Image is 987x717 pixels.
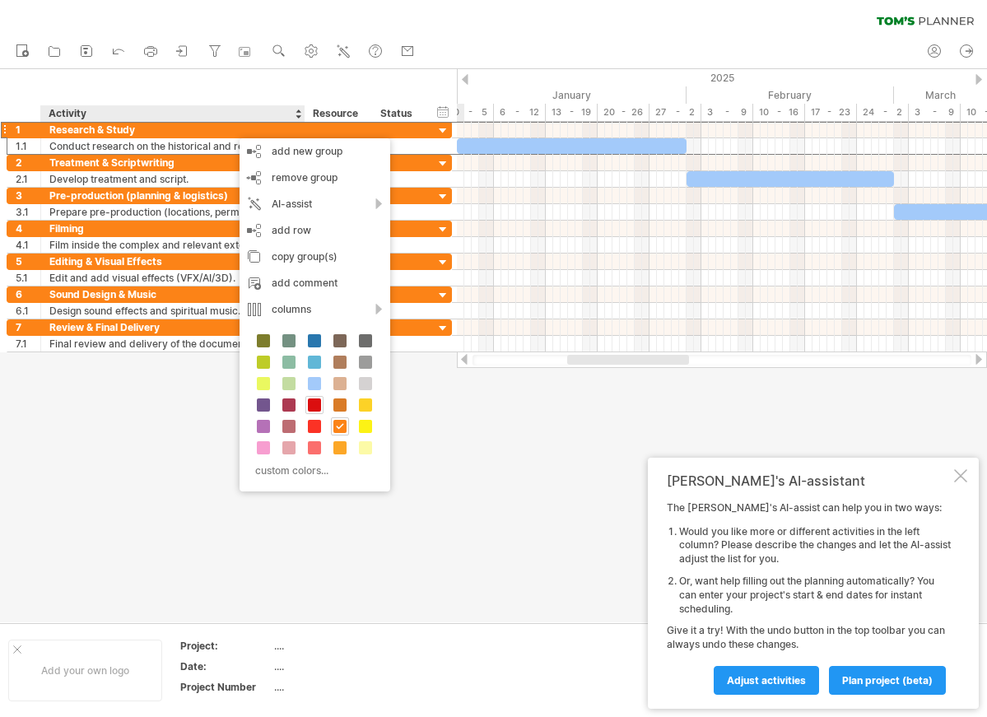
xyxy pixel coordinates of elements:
div: Final review and delivery of the documentary. [49,336,296,352]
div: columns [240,296,390,323]
div: Develop treatment and script. [49,171,296,187]
div: Status [380,105,417,122]
div: 6 - 12 [494,104,546,121]
div: 5.1 [16,270,40,286]
div: January 2025 [457,86,687,104]
div: 27 - 2 [649,104,701,121]
div: Edit and add visual effects (VFX/AI/3D). [49,270,296,286]
div: 24 - 2 [857,104,909,121]
div: custom colors... [248,459,377,482]
div: Resource [313,105,363,122]
div: 17 - 23 [805,104,857,121]
div: add comment [240,270,390,296]
div: Research & Study [49,122,296,137]
li: Or, want help filling out the planning automatically? You can enter your project's start & end da... [679,575,951,616]
div: 3 [16,188,40,203]
div: add new group [240,138,390,165]
div: 4.1 [16,237,40,253]
div: 3 - 9 [909,104,961,121]
div: 7.1 [16,336,40,352]
div: Add your own logo [8,640,162,701]
div: Treatment & Scriptwriting [49,155,296,170]
div: Activity [49,105,296,122]
div: Editing & Visual Effects [49,254,296,269]
div: 5 [16,254,40,269]
div: 20 - 26 [598,104,649,121]
div: The [PERSON_NAME]'s AI-assist can help you in two ways: Give it a try! With the undo button in th... [667,501,951,694]
div: AI-assist [240,191,390,217]
div: 30 - 5 [442,104,494,121]
div: Project: [180,639,271,653]
div: Review & Final Delivery [49,319,296,335]
div: Project Number [180,680,271,694]
div: 2.1 [16,171,40,187]
div: 10 - 16 [753,104,805,121]
div: 3 - 9 [701,104,753,121]
div: Sound Design & Music [49,286,296,302]
div: 4 [16,221,40,236]
a: plan project (beta) [829,666,946,695]
div: Film inside the complex and relevant external locations. [49,237,296,253]
span: Adjust activities [727,674,806,687]
div: 7 [16,319,40,335]
div: 13 - 19 [546,104,598,121]
div: Pre-production (planning & logistics) [49,188,296,203]
li: Would you like more or different activities in the left column? Please describe the changes and l... [679,525,951,566]
div: [PERSON_NAME]'s AI-assistant [667,473,951,489]
div: 3.1 [16,204,40,220]
div: Date: [180,659,271,673]
div: Design sound effects and spiritual music. [49,303,296,319]
div: Conduct research on the historical and religious context. [49,138,296,154]
span: plan project (beta) [842,674,933,687]
div: .... [274,659,412,673]
span: remove group [272,171,338,184]
div: 2 [16,155,40,170]
div: .... [274,639,412,653]
div: February 2025 [687,86,894,104]
div: 1 [16,122,40,137]
div: .... [274,680,412,694]
div: add row [240,217,390,244]
div: Prepare pre-production (locations, permits, crew, equipment). [49,204,296,220]
div: Filming [49,221,296,236]
div: 6 [16,286,40,302]
div: 1.1 [16,138,40,154]
div: 6.1 [16,303,40,319]
div: copy group(s) [240,244,390,270]
a: Adjust activities [714,666,819,695]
